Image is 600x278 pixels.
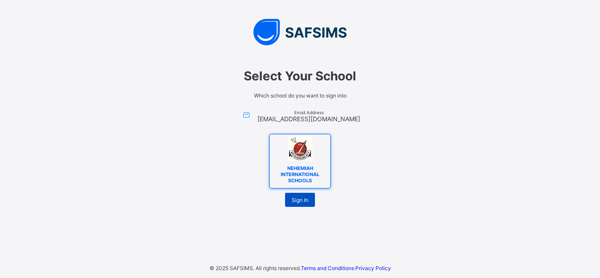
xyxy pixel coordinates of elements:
[168,19,432,45] img: SAFSIMS Logo
[177,92,423,99] span: Which school do you want to sign into
[177,69,423,83] span: Select Your School
[288,137,312,161] img: NEHEMIAH INTERNATIONAL SCHOOLS
[210,265,301,271] span: © 2025 SAFSIMS. All rights reserved.
[257,115,360,123] span: [EMAIL_ADDRESS][DOMAIN_NAME]
[273,163,327,186] span: NEHEMIAH INTERNATIONAL SCHOOLS
[257,110,360,115] span: Email Address
[292,197,308,203] span: Sign In
[301,265,391,271] span: ·
[301,265,354,271] a: Terms and Conditions
[355,265,391,271] a: Privacy Policy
